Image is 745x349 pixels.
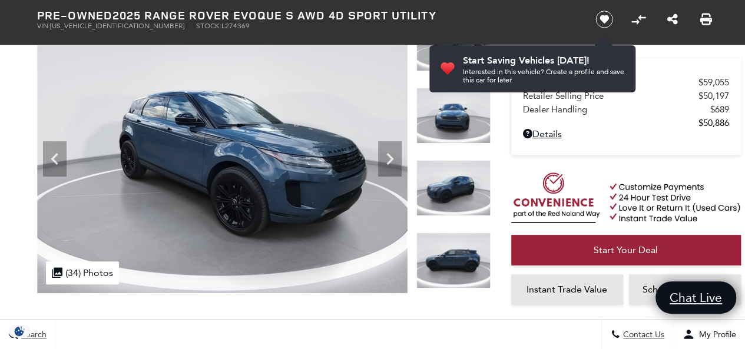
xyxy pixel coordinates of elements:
[710,104,729,115] span: $689
[37,15,408,293] img: Used 2025 Tribeca Blue Metallic Land Rover S image 2
[698,118,729,128] span: $50,886
[416,232,491,288] img: Used 2025 Tribeca Blue Metallic Land Rover S image 5
[523,91,729,101] a: Retailer Selling Price $50,197
[523,104,710,115] span: Dealer Handling
[416,160,491,216] img: Used 2025 Tribeca Blue Metallic Land Rover S image 4
[523,104,729,115] a: Dealer Handling $689
[6,325,33,337] img: Opt-Out Icon
[674,320,745,349] button: Open user profile menu
[591,10,617,29] button: Save vehicle
[221,22,250,30] span: L274369
[643,284,727,295] span: Schedule Test Drive
[416,88,491,144] img: Used 2025 Tribeca Blue Metallic Land Rover S image 3
[527,284,607,295] span: Instant Trade Value
[523,91,698,101] span: Retailer Selling Price
[667,12,677,26] a: Share this Pre-Owned 2025 Range Rover Evoque S AWD 4D Sport Utility
[511,235,741,265] a: Start Your Deal
[523,128,729,139] a: Details
[698,91,729,101] span: $50,197
[630,11,647,28] button: Compare Vehicle
[43,141,67,177] div: Previous
[6,325,33,337] section: Click to Open Cookie Consent Modal
[37,22,50,30] span: VIN:
[511,274,623,305] a: Instant Trade Value
[655,281,736,314] a: Chat Live
[629,274,741,305] a: Schedule Test Drive
[694,330,736,340] span: My Profile
[50,22,184,30] span: [US_VEHICLE_IDENTIFICATION_NUMBER]
[700,12,712,26] a: Print this Pre-Owned 2025 Range Rover Evoque S AWD 4D Sport Utility
[698,77,729,88] span: $59,055
[523,118,729,128] a: $50,886
[620,330,664,340] span: Contact Us
[664,290,728,305] span: Chat Live
[37,9,576,22] h1: 2025 Range Rover Evoque S AWD 4D Sport Utility
[523,77,698,88] span: Market Price
[37,7,112,23] strong: Pre-Owned
[46,261,119,284] div: (34) Photos
[378,141,402,177] div: Next
[196,22,221,30] span: Stock:
[594,244,658,255] span: Start Your Deal
[523,77,729,88] a: Market Price $59,055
